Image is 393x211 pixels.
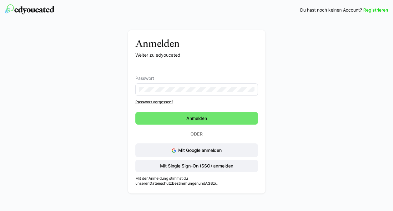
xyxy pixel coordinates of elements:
[181,130,212,138] p: Oder
[135,38,258,49] h3: Anmelden
[135,160,258,172] button: Mit Single Sign-On (SSO) anmelden
[135,112,258,125] button: Anmelden
[178,147,222,153] span: Mit Google anmelden
[135,52,258,58] p: Weiter zu edyoucated
[300,7,362,13] span: Du hast noch keinen Account?
[159,163,234,169] span: Mit Single Sign-On (SSO) anmelden
[363,7,388,13] a: Registrieren
[135,100,258,105] a: Passwort vergessen?
[135,76,154,81] span: Passwort
[205,181,213,186] a: AGB
[135,143,258,157] button: Mit Google anmelden
[149,181,199,186] a: Datenschutzbestimmungen
[135,176,258,186] p: Mit der Anmeldung stimmst du unseren und zu.
[5,4,54,14] img: edyoucated
[185,115,208,121] span: Anmelden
